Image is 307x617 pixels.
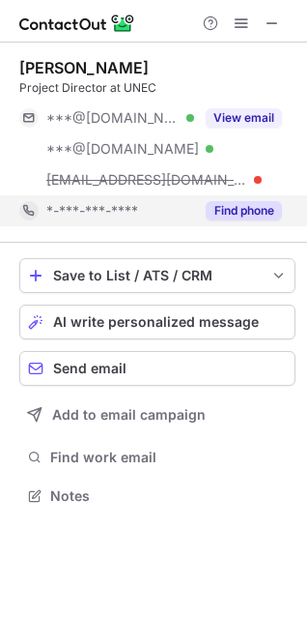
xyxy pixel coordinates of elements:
button: AI write personalized message [19,305,295,339]
div: Project Director at UNEC [19,79,295,97]
button: Send email [19,351,295,386]
span: Add to email campaign [52,407,206,423]
div: Save to List / ATS / CRM [53,268,262,283]
span: Send email [53,361,126,376]
img: ContactOut v5.3.10 [19,12,135,35]
button: Add to email campaign [19,397,295,432]
span: Find work email [50,449,288,466]
button: save-profile-one-click [19,258,295,293]
button: Find work email [19,444,295,471]
div: [PERSON_NAME] [19,58,149,77]
span: [EMAIL_ADDRESS][DOMAIN_NAME] [46,171,247,189]
button: Reveal Button [206,108,282,128]
span: ***@[DOMAIN_NAME] [46,109,180,127]
button: Reveal Button [206,201,282,220]
button: Notes [19,483,295,510]
span: AI write personalized message [53,314,259,330]
span: Notes [50,487,288,505]
span: ***@[DOMAIN_NAME] [46,140,199,158]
